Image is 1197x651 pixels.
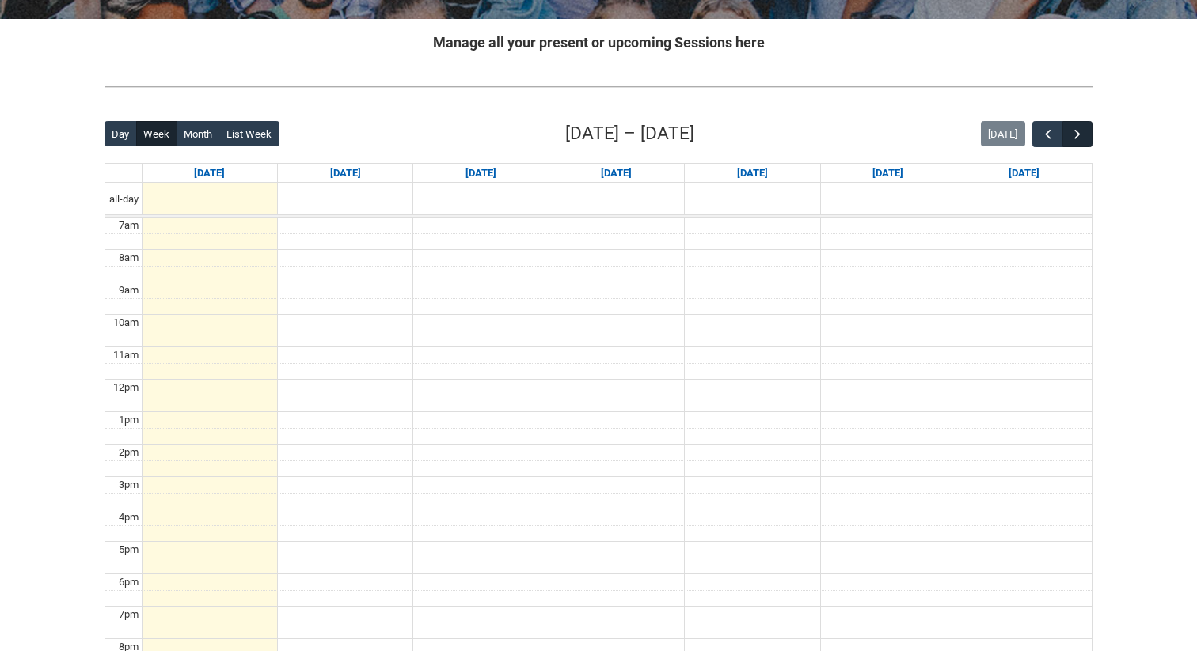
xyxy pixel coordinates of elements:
button: Previous Week [1032,121,1062,147]
a: Go to September 11, 2025 [734,164,771,183]
a: Go to September 10, 2025 [598,164,635,183]
div: 4pm [116,509,142,525]
a: Go to September 9, 2025 [462,164,500,183]
div: 5pm [116,542,142,558]
a: Go to September 13, 2025 [1005,164,1043,183]
a: Go to September 7, 2025 [191,164,228,183]
h2: [DATE] – [DATE] [565,120,694,147]
img: REDU_GREY_LINE [104,78,1092,95]
a: Go to September 12, 2025 [869,164,906,183]
div: 2pm [116,445,142,460]
div: 10am [110,315,142,331]
div: 6pm [116,574,142,590]
div: 1pm [116,412,142,428]
div: 12pm [110,380,142,396]
button: Week [136,121,177,146]
span: all-day [106,191,142,207]
div: 8am [116,250,142,266]
h2: Manage all your present or upcoming Sessions here [104,32,1092,53]
button: Day [104,121,137,146]
button: [DATE] [981,121,1025,146]
div: 11am [110,347,142,363]
button: Next Week [1062,121,1092,147]
div: 7am [116,218,142,233]
div: 3pm [116,477,142,493]
a: Go to September 8, 2025 [327,164,364,183]
button: List Week [219,121,279,146]
div: 9am [116,282,142,298]
div: 7pm [116,607,142,623]
button: Month [177,121,220,146]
